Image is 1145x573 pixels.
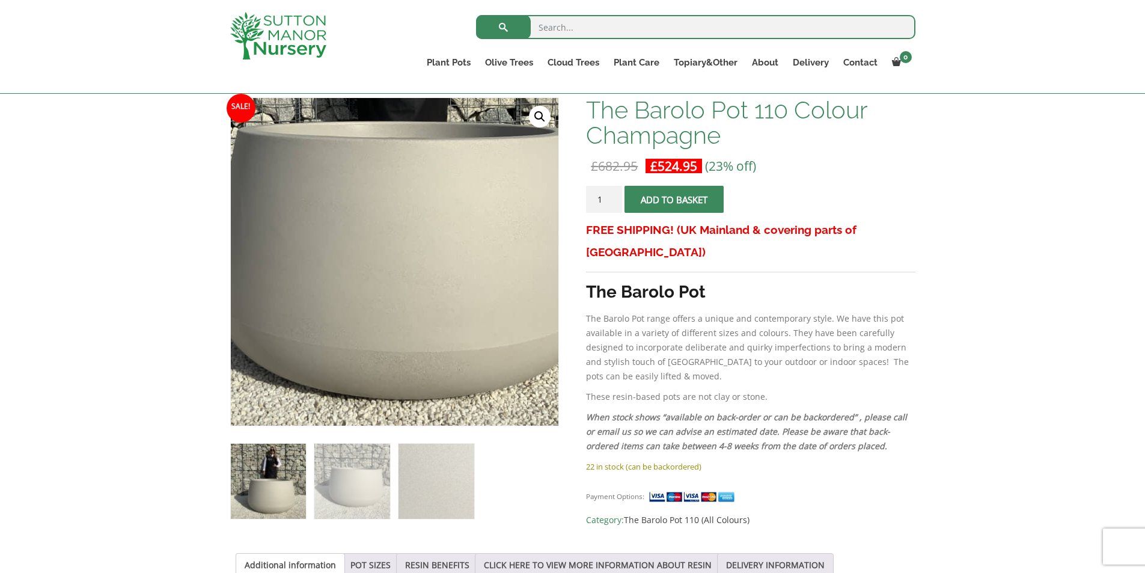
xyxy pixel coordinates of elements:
[667,54,745,71] a: Topiary&Other
[227,94,255,123] span: Sale!
[836,54,885,71] a: Contact
[591,158,598,174] span: £
[745,54,786,71] a: About
[705,158,756,174] span: (23% off)
[650,158,697,174] bdi: 524.95
[649,491,739,503] img: payment supported
[786,54,836,71] a: Delivery
[586,411,907,452] em: When stock shows “available on back-order or can be backordered” , please call or email us so we ...
[586,390,915,404] p: These resin-based pots are not clay or stone.
[230,12,326,60] img: logo
[606,54,667,71] a: Plant Care
[586,459,915,474] p: 22 in stock (can be backordered)
[900,51,912,63] span: 0
[586,282,706,302] strong: The Barolo Pot
[476,15,915,39] input: Search...
[231,444,306,519] img: The Barolo Pot 110 Colour Champagne
[586,186,622,213] input: Product quantity
[420,54,478,71] a: Plant Pots
[314,444,389,519] img: The Barolo Pot 110 Colour Champagne - Image 2
[885,54,915,71] a: 0
[540,54,606,71] a: Cloud Trees
[624,514,750,526] a: The Barolo Pot 110 (All Colours)
[650,158,658,174] span: £
[478,54,540,71] a: Olive Trees
[624,186,724,213] button: Add to basket
[586,513,915,527] span: Category:
[586,219,915,263] h3: FREE SHIPPING! (UK Mainland & covering parts of [GEOGRAPHIC_DATA])
[529,106,551,127] a: View full-screen image gallery
[586,97,915,148] h1: The Barolo Pot 110 Colour Champagne
[591,158,638,174] bdi: 682.95
[398,444,474,519] img: The Barolo Pot 110 Colour Champagne - Image 3
[586,492,644,501] small: Payment Options:
[586,311,915,384] p: The Barolo Pot range offers a unique and contemporary style. We have this pot available in a vari...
